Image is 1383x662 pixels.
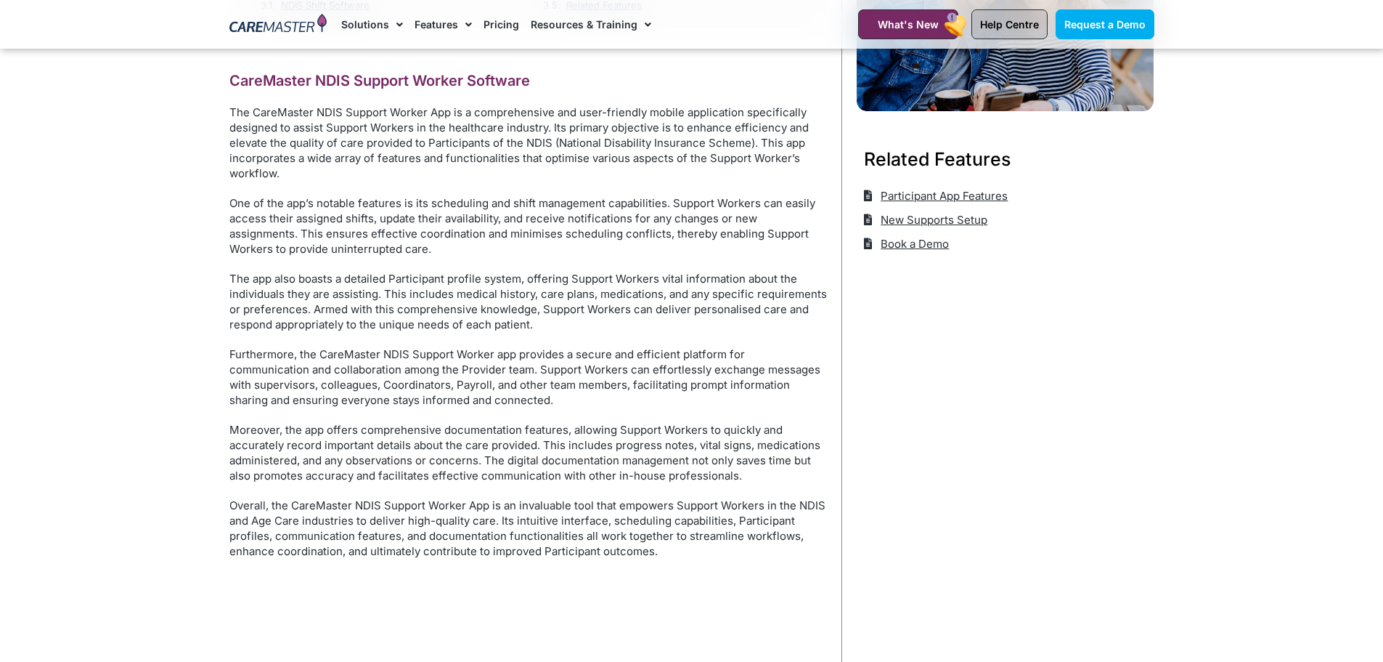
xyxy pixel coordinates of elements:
a: What's New [858,9,958,39]
a: Book a Demo [864,232,950,256]
p: The CareMaster NDIS Support Worker App is a comprehensive and user-friendly mobile application sp... [229,105,827,181]
a: Request a Demo [1056,9,1154,39]
img: CareMaster Logo [229,14,327,36]
h3: Related Features [864,146,1147,172]
span: Request a Demo [1064,18,1146,31]
span: Book a Demo [877,232,949,256]
p: Moreover, the app offers comprehensive documentation features, allowing Support Workers to quickl... [229,422,827,483]
span: New Supports Setup [877,208,987,232]
p: Overall, the CareMaster NDIS Support Worker App is an invaluable tool that empowers Support Worke... [229,498,827,559]
span: What's New [878,18,939,31]
p: Furthermore, the CareMaster NDIS Support Worker app provides a secure and efficient platform for ... [229,347,827,408]
span: Help Centre [980,18,1039,31]
h2: CareMaster NDIS Support Worker Software [229,71,827,90]
a: New Supports Setup [864,208,988,232]
a: Participant App Features [864,184,1008,208]
p: The app also boasts a detailed Participant profile system, offering Support Workers vital informa... [229,271,827,332]
a: Help Centre [971,9,1048,39]
p: One of the app’s notable features is its scheduling and shift management capabilities. Support Wo... [229,195,827,257]
span: Participant App Features [877,184,1008,208]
